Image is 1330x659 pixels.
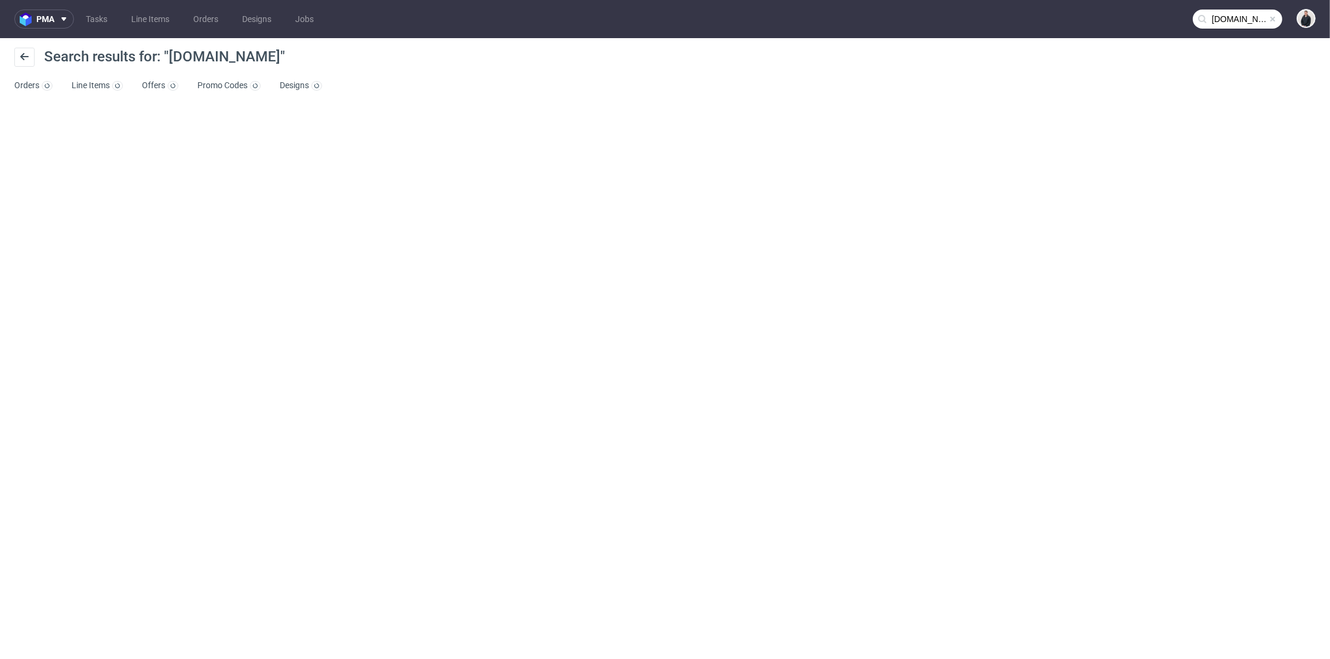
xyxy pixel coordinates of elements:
[79,10,115,29] a: Tasks
[1298,10,1314,27] img: Adrian Margula
[288,10,321,29] a: Jobs
[124,10,177,29] a: Line Items
[14,76,52,95] a: Orders
[186,10,225,29] a: Orders
[235,10,279,29] a: Designs
[14,10,74,29] button: pma
[142,76,178,95] a: Offers
[36,15,54,23] span: pma
[72,76,123,95] a: Line Items
[280,76,322,95] a: Designs
[197,76,261,95] a: Promo Codes
[20,13,36,26] img: logo
[44,48,285,65] span: Search results for: "[DOMAIN_NAME]"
